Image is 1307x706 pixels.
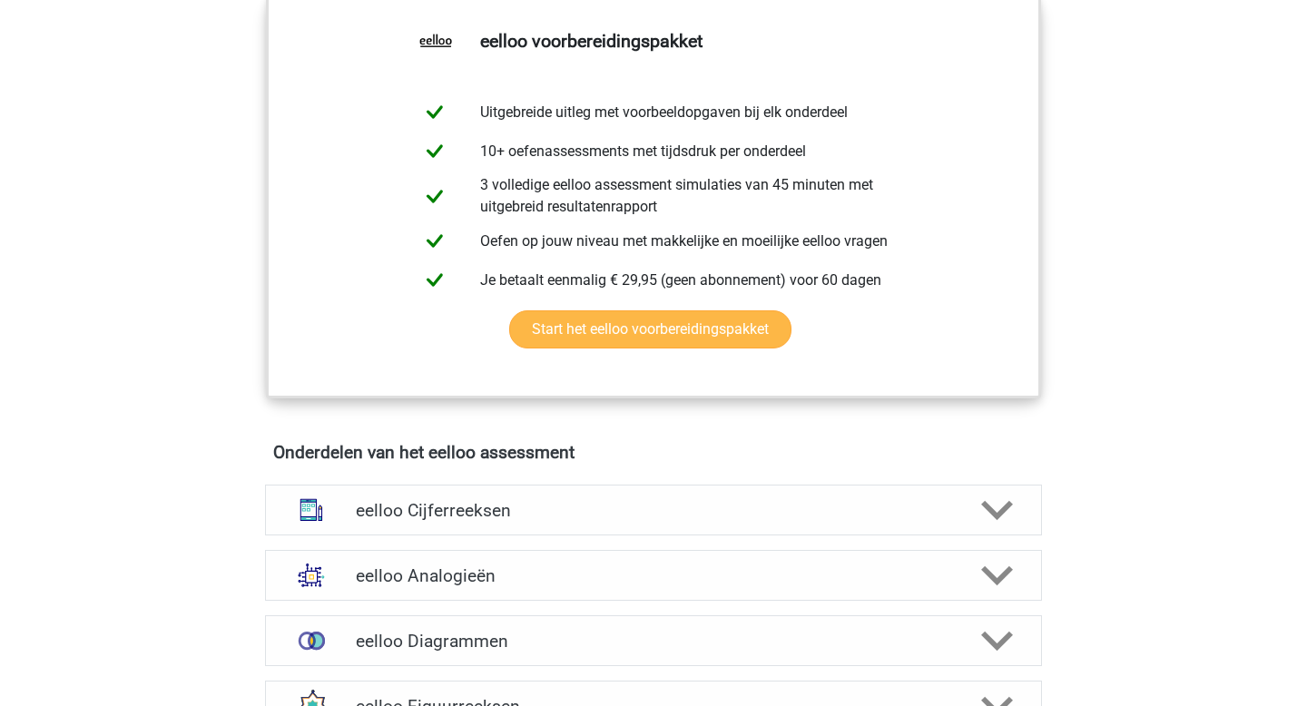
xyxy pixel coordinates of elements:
img: cijferreeksen [288,486,335,534]
h4: eelloo Cijferreeksen [356,500,950,521]
img: analogieen [288,552,335,599]
a: cijferreeksen eelloo Cijferreeksen [258,485,1049,535]
a: venn diagrammen eelloo Diagrammen [258,615,1049,666]
a: analogieen eelloo Analogieën [258,550,1049,601]
h4: Onderdelen van het eelloo assessment [273,442,1034,463]
h4: eelloo Diagrammen [356,631,950,652]
img: venn diagrammen [288,617,335,664]
h4: eelloo Analogieën [356,565,950,586]
a: Start het eelloo voorbereidingspakket [509,310,791,348]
